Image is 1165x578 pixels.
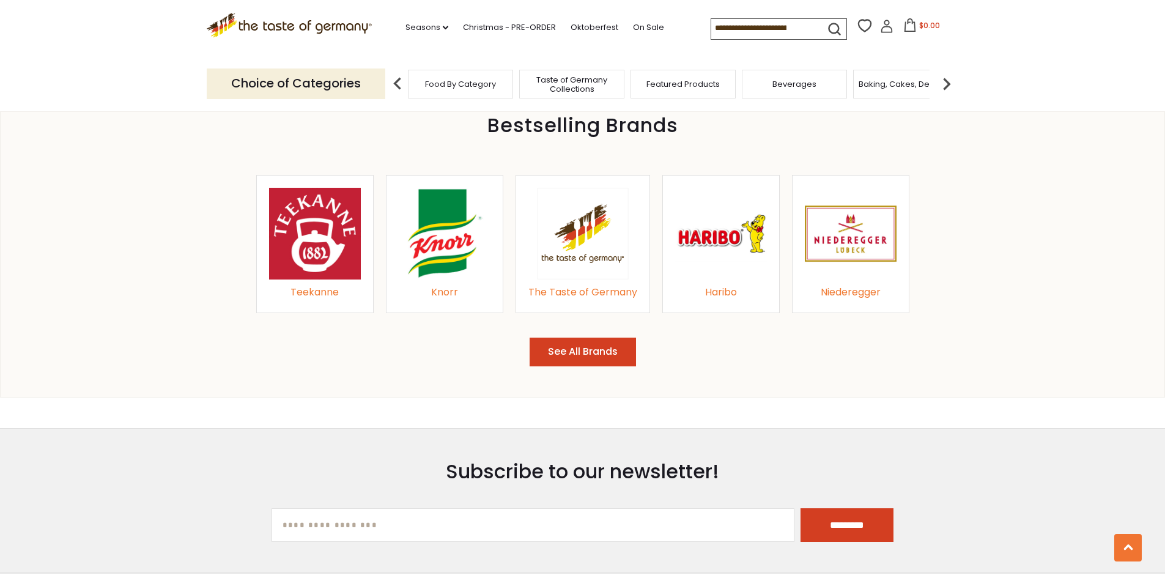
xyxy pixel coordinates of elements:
img: Haribo [675,188,767,280]
img: The Taste of Germany [537,188,629,279]
div: Teekanne [269,284,361,301]
a: On Sale [633,21,664,34]
button: See All Brands [530,338,636,366]
a: Baking, Cakes, Desserts [859,80,953,89]
a: Taste of Germany Collections [523,75,621,94]
button: $0.00 [896,18,948,37]
p: Choice of Categories [207,69,385,98]
a: The Taste of Germany [528,188,637,280]
div: Niederegger [805,284,897,301]
div: Haribo [675,284,767,301]
div: The Taste of Germany [528,284,637,301]
span: $0.00 [919,20,940,31]
a: Featured Products [646,80,720,89]
a: Oktoberfest [571,21,618,34]
a: Food By Category [425,80,496,89]
div: Knorr [399,284,490,301]
img: Knorr [399,188,490,280]
img: previous arrow [385,72,410,96]
img: Teekanne [269,188,361,280]
a: Seasons [405,21,448,34]
a: Beverages [772,80,816,89]
a: Christmas - PRE-ORDER [463,21,556,34]
div: Bestselling Brands [1,119,1164,132]
img: next arrow [934,72,959,96]
img: Niederegger [805,188,897,280]
h3: Subscribe to our newsletter! [272,459,894,484]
